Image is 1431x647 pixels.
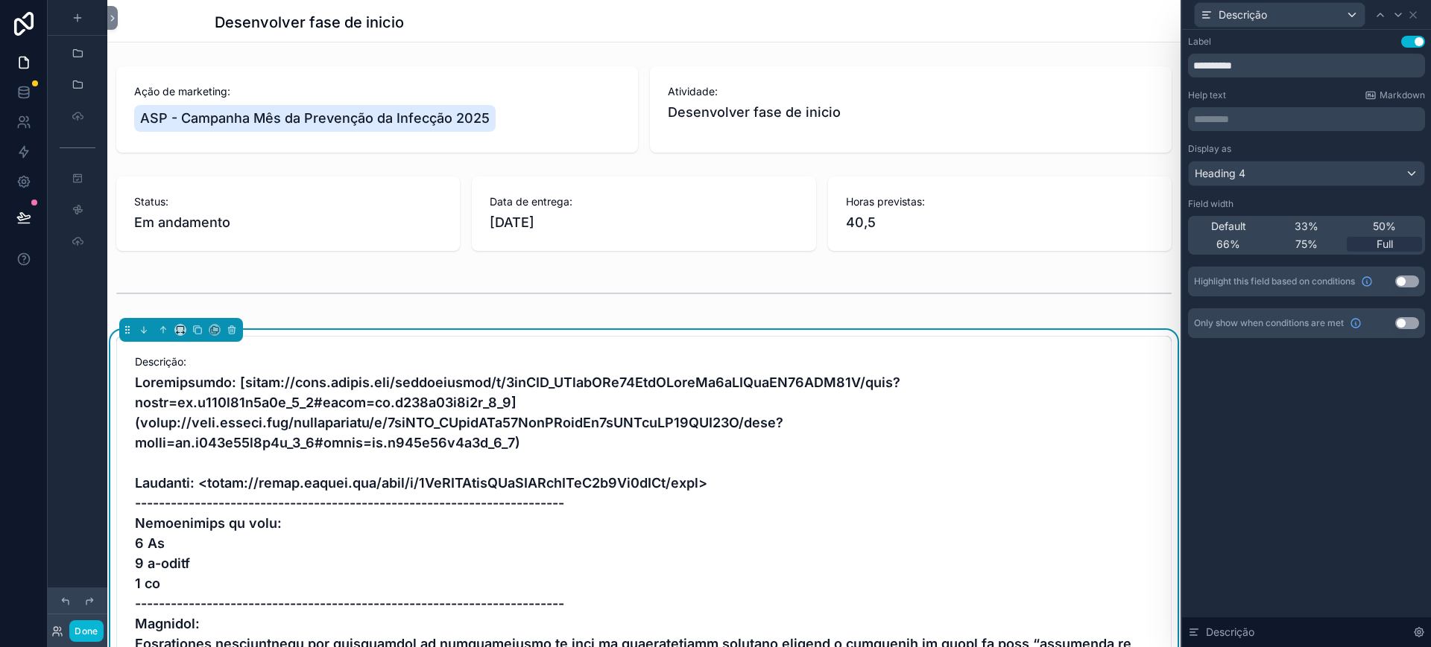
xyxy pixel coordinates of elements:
label: Help text [1188,89,1226,101]
span: 33% [1295,219,1318,234]
span: Descrição [1219,7,1267,22]
span: Descrição: [135,354,1153,369]
label: Display as [1188,143,1231,155]
span: 66% [1216,237,1240,252]
span: Descrição [1206,625,1254,640]
span: Only show when conditions are met [1194,317,1344,329]
div: Label [1188,36,1211,48]
button: Heading 4 [1188,161,1425,186]
span: 75% [1295,237,1318,252]
div: scrollable content [1188,107,1425,131]
label: Field width [1188,198,1233,210]
button: Descrição [1194,2,1365,28]
span: Heading 4 [1195,166,1245,181]
span: Markdown [1380,89,1425,101]
span: Highlight this field based on conditions [1194,275,1355,287]
button: Done [69,620,103,642]
h1: Desenvolver fase de inicio [215,12,404,33]
span: Default [1211,219,1246,234]
span: Full [1377,237,1393,252]
a: Markdown [1365,89,1425,101]
span: 50% [1373,219,1396,234]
